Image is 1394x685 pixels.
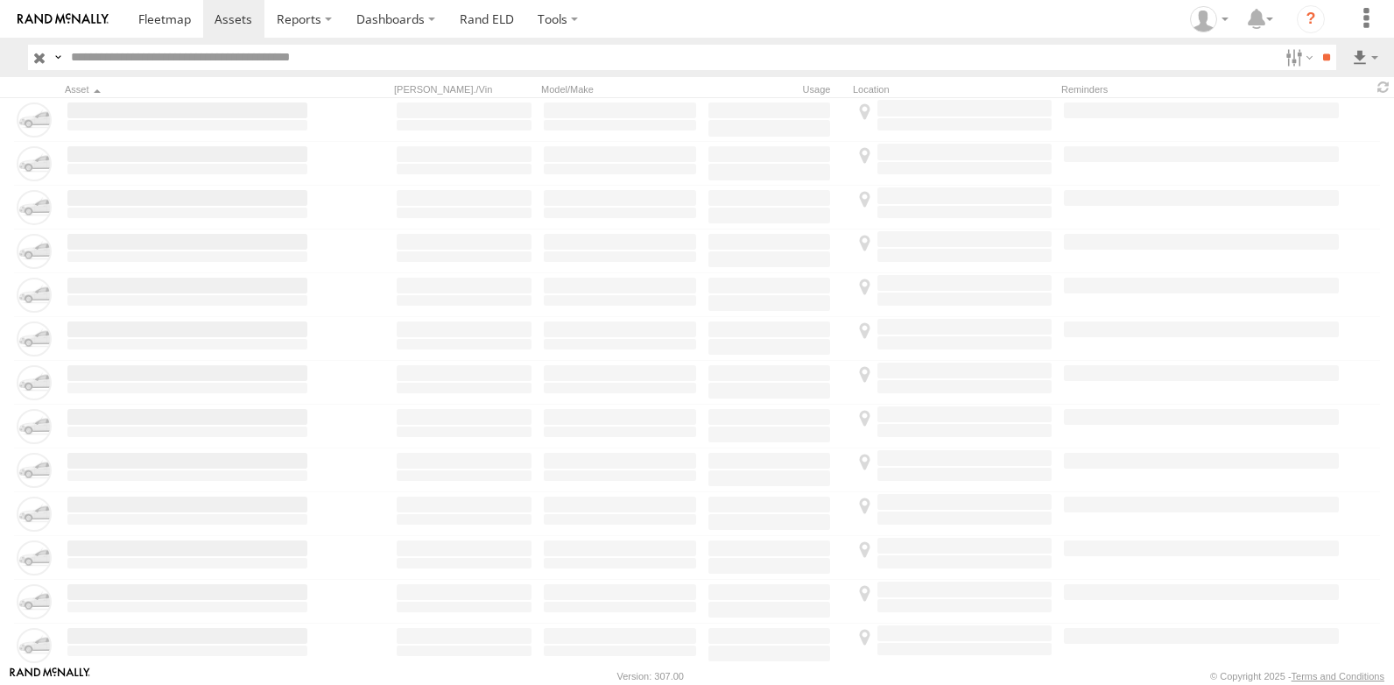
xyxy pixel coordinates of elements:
[1373,79,1394,95] span: Refresh
[1350,45,1380,70] label: Export results as...
[1061,83,1224,95] div: Reminders
[617,671,684,681] div: Version: 307.00
[1297,5,1325,33] i: ?
[10,667,90,685] a: Visit our Website
[1292,671,1384,681] a: Terms and Conditions
[1184,6,1235,32] div: Victor Calcano Jr
[1278,45,1316,70] label: Search Filter Options
[853,83,1054,95] div: Location
[394,83,534,95] div: [PERSON_NAME]./Vin
[51,45,65,70] label: Search Query
[541,83,699,95] div: Model/Make
[65,83,310,95] div: Click to Sort
[18,13,109,25] img: rand-logo.svg
[1210,671,1384,681] div: © Copyright 2025 -
[706,83,846,95] div: Usage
